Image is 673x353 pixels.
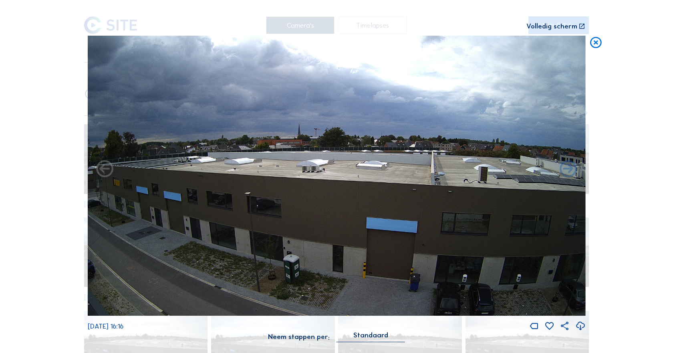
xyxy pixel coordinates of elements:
[95,159,115,180] i: Forward
[268,333,330,340] div: Neem stappen per:
[353,332,388,339] div: Standaard
[88,36,586,316] img: Image
[526,23,577,30] div: Volledig scherm
[336,332,405,342] div: Standaard
[88,322,123,331] span: [DATE] 16:16
[558,159,579,180] i: Back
